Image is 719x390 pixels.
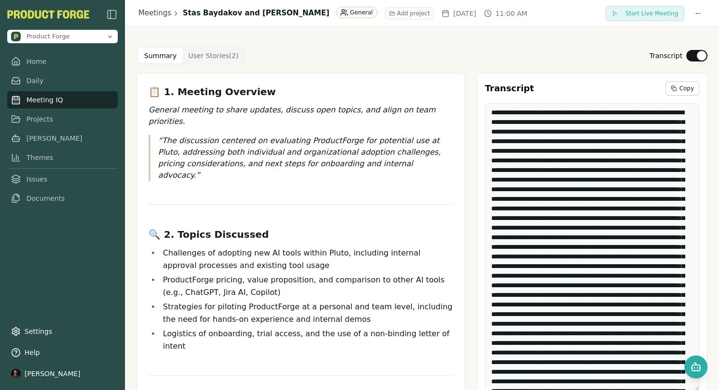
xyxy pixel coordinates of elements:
[7,91,118,109] a: Meeting IQ
[7,72,118,89] a: Daily
[138,48,183,63] button: Summary
[666,81,699,96] button: Copy
[138,8,171,19] a: Meetings
[106,9,118,20] img: sidebar
[606,6,684,21] button: Start Live Meeting
[649,51,682,61] label: Transcript
[7,30,118,43] button: Open organization switcher
[7,149,118,166] a: Themes
[7,110,118,128] a: Projects
[160,301,453,326] li: Strategies for piloting ProductForge at a personal and team level, including the need for hands-o...
[485,82,534,95] h3: Transcript
[7,171,118,188] a: Issues
[453,9,476,18] span: [DATE]
[149,105,435,126] em: General meeting to share updates, discuss open topics, and align on team priorities.
[684,355,707,378] button: Open chat
[160,274,453,299] li: ProductForge pricing, value proposition, and comparison to other AI tools (e.g., ChatGPT, Jira AI...
[160,247,453,272] li: Challenges of adopting new AI tools within Pluto, including internal approval processes and exist...
[7,344,118,361] button: Help
[336,7,377,18] div: General
[183,48,245,63] button: User Stories ( 2 )
[625,10,678,17] span: Start Live Meeting
[7,130,118,147] a: [PERSON_NAME]
[7,365,118,382] button: [PERSON_NAME]
[158,135,453,181] p: The discussion centered on evaluating ProductForge for potential use at Pluto, addressing both in...
[7,53,118,70] a: Home
[160,328,453,353] li: Logistics of onboarding, trial access, and the use of a non-binding letter of intent
[11,369,21,378] img: profile
[149,228,453,241] h3: 🔍 2. Topics Discussed
[680,85,694,92] span: Copy
[7,323,118,340] a: Settings
[149,85,453,98] h3: 📋 1. Meeting Overview
[106,9,118,20] button: Close Sidebar
[397,10,430,17] span: Add project
[7,10,89,19] img: Product Forge
[7,10,89,19] button: PF-Logo
[496,9,527,18] span: 11:00 AM
[11,32,21,41] img: Product Forge
[385,7,434,20] button: Add project
[26,32,70,41] span: Product Forge
[7,190,118,207] a: Documents
[183,8,329,19] h1: Stas Baydakov and [PERSON_NAME]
